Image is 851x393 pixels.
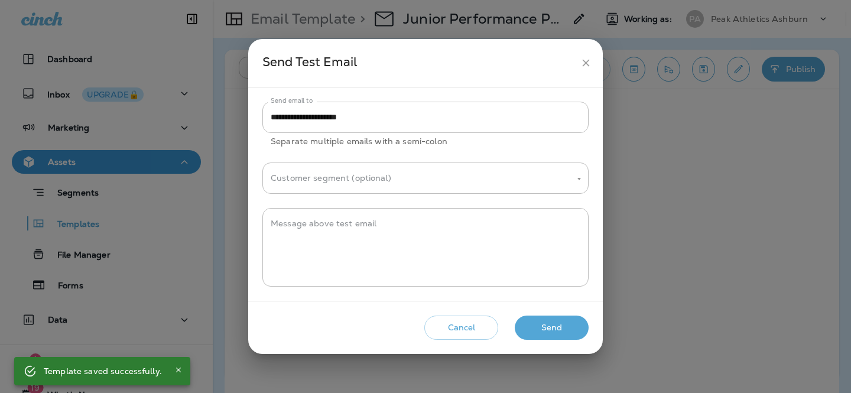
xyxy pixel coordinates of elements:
[574,174,584,184] button: Open
[44,360,162,382] div: Template saved successfully.
[271,135,580,148] p: Separate multiple emails with a semi-colon
[424,316,498,340] button: Cancel
[515,316,589,340] button: Send
[171,363,186,377] button: Close
[575,52,597,74] button: close
[271,96,313,105] label: Send email to
[262,52,575,74] div: Send Test Email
